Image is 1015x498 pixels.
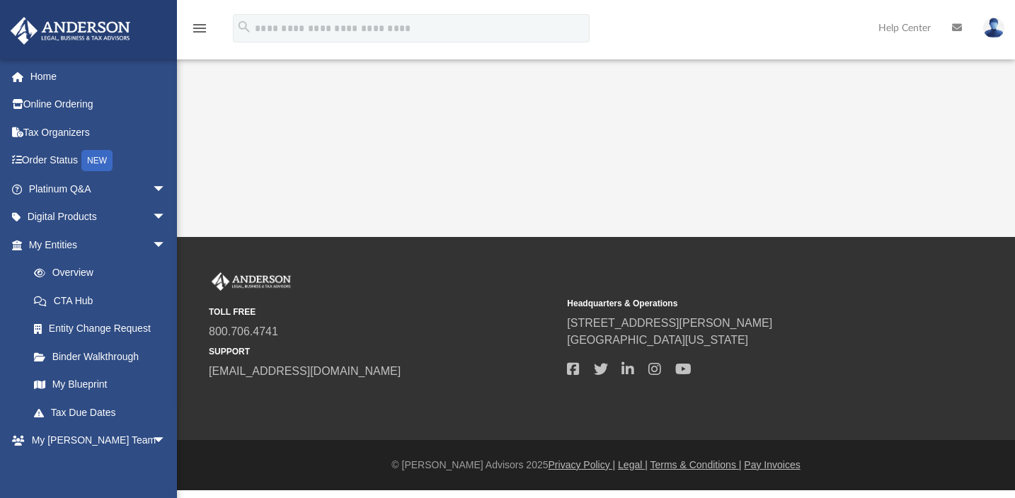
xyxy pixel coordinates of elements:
span: arrow_drop_down [152,231,180,260]
img: Anderson Advisors Platinum Portal [209,272,294,291]
a: CTA Hub [20,286,188,315]
a: Digital Productsarrow_drop_down [10,203,188,231]
a: Online Ordering [10,91,188,119]
a: Terms & Conditions | [650,459,742,470]
span: arrow_drop_down [152,203,180,232]
a: Pay Invoices [744,459,800,470]
a: [GEOGRAPHIC_DATA][US_STATE] [567,334,748,346]
a: My Entitiesarrow_drop_down [10,231,188,259]
small: TOLL FREE [209,306,557,318]
a: 800.706.4741 [209,325,278,337]
div: NEW [81,150,113,171]
a: Legal | [618,459,648,470]
a: Binder Walkthrough [20,342,188,371]
i: search [236,19,252,35]
a: Tax Organizers [10,118,188,146]
a: Order StatusNEW [10,146,188,175]
a: My [PERSON_NAME] Teamarrow_drop_down [10,427,180,455]
a: Home [10,62,188,91]
a: Privacy Policy | [549,459,616,470]
span: arrow_drop_down [152,175,180,204]
a: My Blueprint [20,371,180,399]
i: menu [191,20,208,37]
a: Entity Change Request [20,315,188,343]
a: Tax Due Dates [20,398,188,427]
a: Platinum Q&Aarrow_drop_down [10,175,188,203]
img: Anderson Advisors Platinum Portal [6,17,134,45]
a: [EMAIL_ADDRESS][DOMAIN_NAME] [209,365,401,377]
a: Overview [20,259,188,287]
a: menu [191,27,208,37]
div: © [PERSON_NAME] Advisors 2025 [177,458,1015,473]
a: [STREET_ADDRESS][PERSON_NAME] [567,317,772,329]
span: arrow_drop_down [152,427,180,456]
img: User Pic [983,18,1004,38]
small: Headquarters & Operations [567,297,915,310]
small: SUPPORT [209,345,557,358]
